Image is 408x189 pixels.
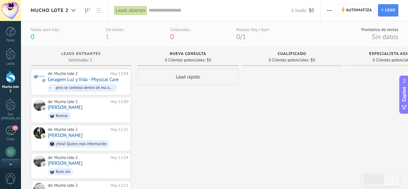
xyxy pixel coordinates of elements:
div: Leads abiertos [114,6,147,15]
div: Buenas [56,114,68,118]
span: Cualificado [278,52,306,56]
a: Lead [378,4,398,16]
div: Leads [1,62,20,66]
span: Nueva consulta [170,52,206,56]
span: 0 Clientes potenciales: [165,58,205,62]
a: Lista [93,4,104,17]
div: Hoy 12:21 [110,183,128,188]
div: Tareas para hoy: [31,27,59,32]
span: 15 [12,125,18,131]
img: com.amocrm.amocrmwa.svg [42,106,46,111]
a: [PERSON_NAME] [48,105,83,110]
div: Cualificado [245,52,339,57]
span: Mucho lote 2 [31,7,69,14]
span: / [240,32,242,41]
div: Lead rápido [138,69,238,85]
div: Mucho lote 2 [1,85,20,93]
div: San [PERSON_NAME] [1,112,20,121]
img: com.amocrm.amocrmwa.svg [42,78,46,83]
span: Copilot [401,87,407,101]
div: Hoy 12:25 [110,127,128,132]
a: [PERSON_NAME] ‍ [48,161,84,166]
span: Automatiza [346,5,372,16]
span: 0 Clientes potenciales: [269,58,309,62]
img: com.amocrm.amocrmwa.svg [42,134,46,139]
span: 1 [243,32,246,41]
div: Panel [1,38,20,43]
span: 0 [236,32,240,41]
span: Solicitudes: 5 [68,58,92,62]
span: Lead [385,5,395,16]
div: Hoy 12:24 [110,155,128,160]
div: de: Mucho lote 2 [48,99,108,104]
div: de: Mucho lote 2 [48,155,108,160]
span: 0 [170,32,174,41]
span: $0 [311,58,315,62]
div: Ivanshito ‍ [34,155,45,167]
div: Hoy 13:00 [110,99,128,104]
div: Nuevos Hoy / Ayer: [236,27,270,32]
span: $0 [207,58,211,62]
div: de: Mucho lote 2 [48,183,108,188]
div: Ceragem Luz y Vida - Physical Care [34,71,45,83]
span: Leads Entrantes [61,52,101,56]
div: Leads Entrantes [34,52,128,57]
span: 1 [105,32,109,41]
div: Caducadas: [170,27,190,32]
span: $0 [309,7,314,14]
div: Sin tareas: [105,27,124,32]
a: Leads [82,4,93,17]
div: Pronóstico de ventas [361,27,398,32]
div: Chats [1,137,20,142]
div: Nueva consulta [141,52,235,57]
a: Automatiza [338,4,375,16]
div: Buen dia [56,170,70,174]
span: Sin datos [372,32,398,41]
div: Javier Barco [34,99,45,111]
img: com.amocrm.amocrmwa.svg [42,162,46,167]
div: de: Mucho lote 2 [48,127,108,132]
a: [PERSON_NAME] [48,133,83,138]
a: Ceragem Luz y Vida - Physical Care [48,77,119,82]
span: 6 leads: [291,7,307,14]
span: 0 [31,32,34,41]
div: ¡Hola! Quiero más información [56,142,106,146]
div: pero se contesta dentro de esa aplicacion ? [56,86,114,90]
button: Más [325,4,334,16]
div: Manuel [34,127,45,139]
div: de: Mucho lote 2 [48,71,108,76]
div: Hoy 13:04 [110,71,128,76]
